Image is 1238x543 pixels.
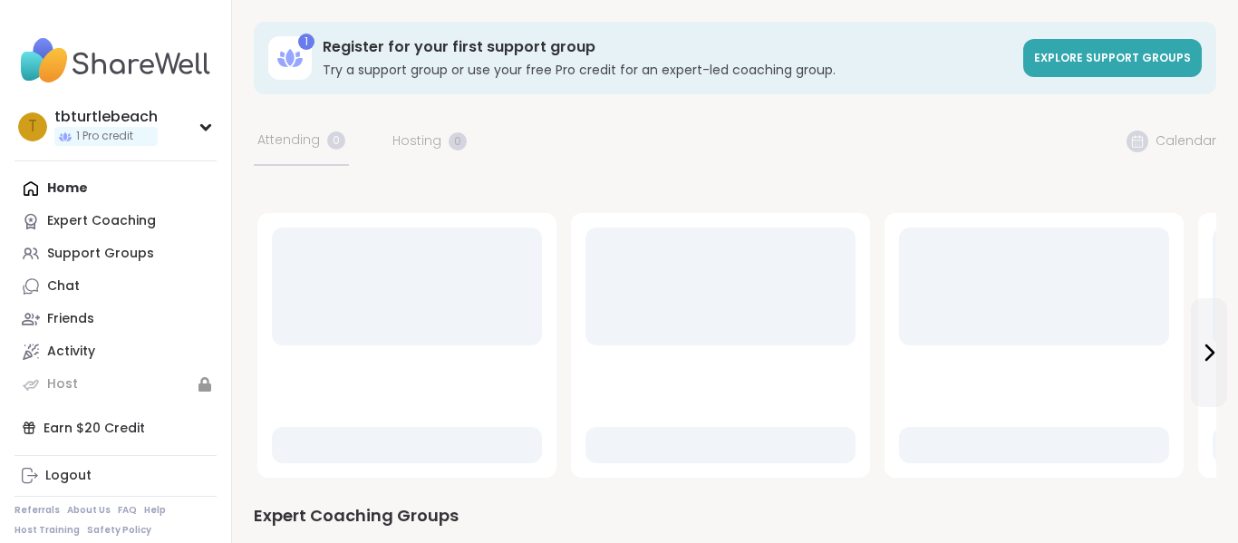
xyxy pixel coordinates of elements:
div: Activity [47,343,95,361]
div: Support Groups [47,245,154,263]
h3: Register for your first support group [323,37,1012,57]
div: Friends [47,310,94,328]
img: ShareWell Nav Logo [15,29,217,92]
div: Earn $20 Credit [15,412,217,444]
span: t [28,115,37,139]
a: Help [144,504,166,517]
a: Friends [15,303,217,335]
a: Safety Policy [87,524,151,537]
div: Expert Coaching [47,212,156,230]
span: 1 Pro credit [76,129,133,144]
a: Support Groups [15,238,217,270]
a: FAQ [118,504,137,517]
a: Host Training [15,524,80,537]
div: Chat [47,277,80,296]
a: Chat [15,270,217,303]
h3: Try a support group or use your free Pro credit for an expert-led coaching group. [323,61,1012,79]
a: Host [15,368,217,401]
a: Activity [15,335,217,368]
div: 1 [298,34,314,50]
a: About Us [67,504,111,517]
div: Logout [45,467,92,485]
span: Explore support groups [1034,50,1191,65]
a: Explore support groups [1023,39,1202,77]
a: Referrals [15,504,60,517]
div: tbturtlebeach [54,107,158,127]
div: Expert Coaching Groups [254,503,1216,528]
a: Logout [15,460,217,492]
div: Host [47,375,78,393]
a: Expert Coaching [15,205,217,238]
